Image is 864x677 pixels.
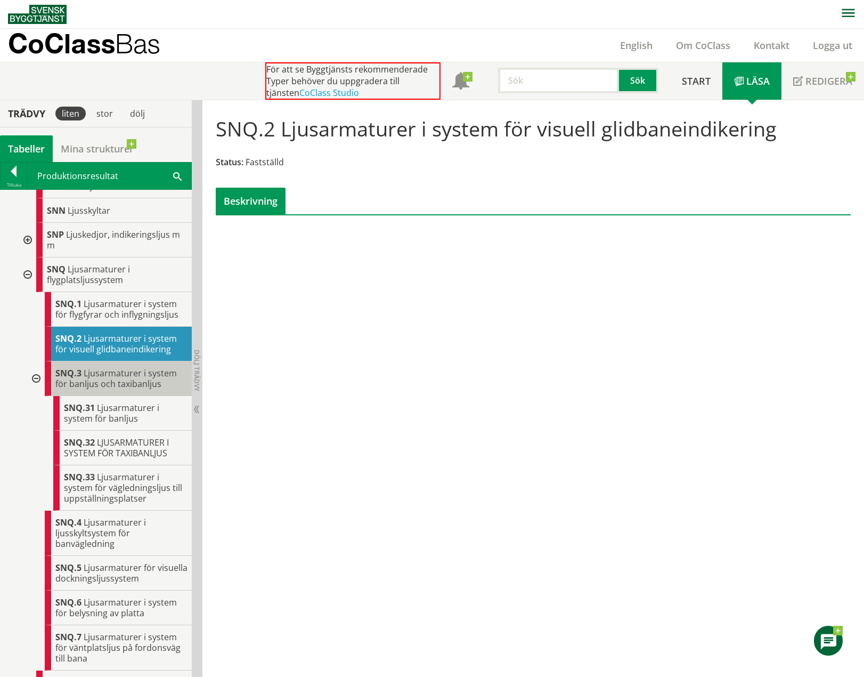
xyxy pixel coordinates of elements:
[17,198,192,223] div: Gå till informationssidan för CoClass Studio
[64,471,182,504] span: Ljusarmaturer i system för vägledningsljus till uppställningsplatser
[619,68,658,93] button: Sök
[498,68,619,93] input: Sök
[805,75,852,87] span: Redigera
[452,74,469,91] span: Notifikationer
[246,156,284,168] span: Fastställd
[670,62,722,100] a: Start
[34,465,192,511] div: Gå till informationssidan för CoClass Studio
[26,556,192,591] div: Gå till informationssidan för CoClass Studio
[47,229,64,240] span: SNP
[28,163,191,189] div: Produktionsresultat
[55,107,86,120] div: liten
[124,107,151,120] div: dölj
[55,367,81,379] span: SNQ.3
[55,298,178,320] span: Ljusarmaturer i system för flygfyrar och inflygningsljus
[742,39,801,52] a: Kontakt
[47,263,66,275] span: SNQ
[64,402,159,424] span: Ljusarmaturer i system för banljus
[801,39,864,52] a: Logga ut
[173,170,182,181] span: Sök i tabellen
[64,437,169,459] span: LJUSARMATURER I SYSTEM FÖR TAXIBANLJUS
[64,471,95,483] span: SNQ.33
[8,29,183,62] a: CoClassBas
[34,396,192,431] div: Gå till informationssidan för CoClass Studio
[55,298,81,310] span: SNQ.1
[55,333,177,355] span: Ljusarmaturer i system för visuell glidbaneindikering
[34,431,192,465] div: Gå till informationssidan för CoClass Studio
[55,562,188,584] span: Ljusarmaturer för visuella dockningsljussystem
[55,597,81,608] span: SNQ.6
[664,39,742,52] a: Om CoClass
[55,597,177,619] span: Ljusarmaturer i system för belysning av platta
[192,350,201,391] span: Dölj trädvy
[216,117,777,140] h1: SNQ.2 Ljusarmaturer i system för visuell glidbaneindikering
[68,205,110,216] span: Ljusskyltar
[115,28,160,59] span: Bas
[2,108,51,119] div: Trädvy
[216,156,243,168] span: Status:
[26,361,192,511] div: Gå till informationssidan för CoClass Studio
[55,367,177,390] span: Ljusarmaturer i system för banljus och taxibanljus
[47,205,66,216] span: SNN
[55,517,81,528] span: SNQ.4
[722,62,781,100] a: Läsa
[682,75,711,87] span: Start
[781,62,864,100] a: Redigera
[55,517,146,550] span: Ljusarmaturer i ljusskyltsystem för banvägledning
[299,87,359,99] a: CoClass Studio
[55,562,81,574] span: SNQ.5
[26,292,192,327] div: Gå till informationssidan för CoClass Studio
[608,39,664,52] a: English
[17,223,192,257] div: Gå till informationssidan för CoClass Studio
[53,135,142,162] a: Mina strukturer
[55,333,81,344] span: SNQ.2
[8,37,160,50] p: CoClass
[746,75,770,87] span: Läsa
[55,631,81,643] span: SNQ.7
[26,591,192,625] div: Gå till informationssidan för CoClass Studio
[265,62,441,100] div: För att se Byggtjänsts rekommenderade Typer behöver du uppgradera till tjänsten
[26,511,192,556] div: Gå till informationssidan för CoClass Studio
[90,107,119,120] div: stor
[1,181,27,189] div: Tillbaka
[64,437,95,448] span: SNQ.32
[26,625,192,671] div: Gå till informationssidan för CoClass Studio
[64,402,95,414] span: SNQ.31
[55,631,181,664] span: Ljusarmaturer i system för väntplatsljus på fordonsväg till bana
[47,263,130,286] span: Ljusarmaturer i flygplatsljussystem
[47,229,180,251] span: Ljuskedjor, indikeringsljus m m
[216,188,286,214] div: Beskrivning
[17,257,192,671] div: Gå till informationssidan för CoClass Studio
[8,5,67,24] img: Svensk Byggtjänst
[26,327,192,361] div: Gå till informationssidan för CoClass Studio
